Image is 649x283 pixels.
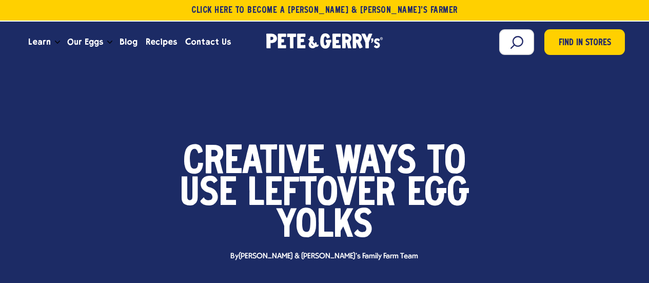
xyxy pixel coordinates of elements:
[183,147,324,179] span: Creative
[499,29,534,55] input: Search
[427,147,466,179] span: to
[146,35,177,48] span: Recipes
[185,35,231,48] span: Contact Us
[24,28,55,56] a: Learn
[277,211,372,242] span: Yolks
[248,179,396,211] span: Leftover
[55,41,60,44] button: Open the dropdown menu for Learn
[559,36,611,50] span: Find in Stores
[107,41,112,44] button: Open the dropdown menu for Our Eggs
[544,29,625,55] a: Find in Stores
[67,35,103,48] span: Our Eggs
[142,28,181,56] a: Recipes
[28,35,51,48] span: Learn
[115,28,142,56] a: Blog
[336,147,416,179] span: Ways
[181,28,235,56] a: Contact Us
[225,253,423,260] span: By
[239,252,419,260] span: [PERSON_NAME] & [PERSON_NAME]'s Family Farm Team
[407,179,469,211] span: Egg
[63,28,107,56] a: Our Eggs
[120,35,137,48] span: Blog
[180,179,237,211] span: Use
